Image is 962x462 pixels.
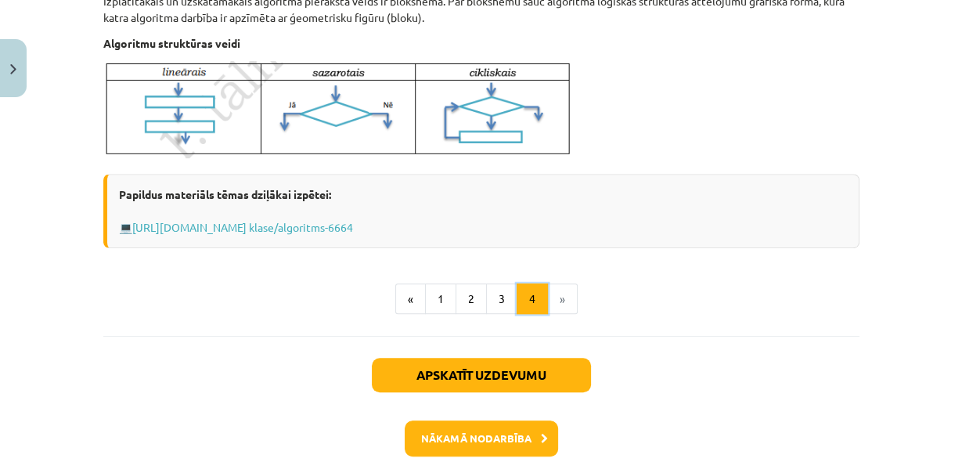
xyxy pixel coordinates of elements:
[103,174,859,248] div: 💻
[395,283,426,315] button: «
[486,283,517,315] button: 3
[425,283,456,315] button: 1
[405,420,558,457] button: Nākamā nodarbība
[372,358,591,392] button: Apskatīt uzdevumu
[517,283,548,315] button: 4
[103,283,859,315] nav: Page navigation example
[456,283,487,315] button: 2
[103,36,240,50] strong: Algoritmu struktūras veidi
[10,64,16,74] img: icon-close-lesson-0947bae3869378f0d4975bcd49f059093ad1ed9edebbc8119c70593378902aed.svg
[119,187,331,201] strong: Papildus materiāls tēmas dziļākai izpētei:
[132,220,353,234] a: [URL][DOMAIN_NAME] klase/algoritms-6664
